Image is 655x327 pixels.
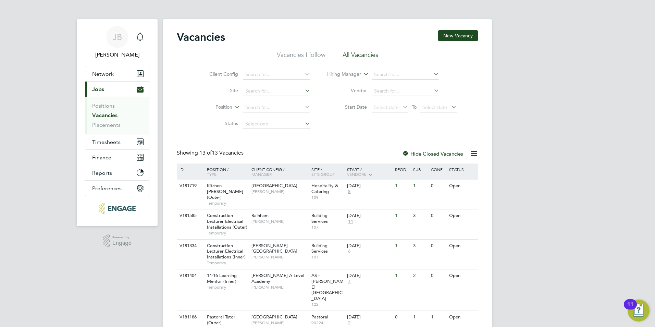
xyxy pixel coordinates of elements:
div: [DATE] [347,273,392,279]
div: [DATE] [347,183,392,189]
div: Jobs [85,97,149,134]
div: 0 [429,180,447,192]
img: huntereducation-logo-retina.png [99,203,135,214]
span: Site Group [311,171,335,177]
span: Preferences [92,185,122,192]
label: Client Config [199,71,238,77]
span: Pastoral [311,314,328,320]
button: Network [85,66,149,81]
div: Conf [429,163,447,175]
span: Timesheets [92,139,121,145]
div: 3 [411,209,429,222]
a: Positions [92,102,115,109]
span: Vendors [347,171,366,177]
a: Vacancies [92,112,118,119]
input: Search for... [243,86,310,96]
div: Open [447,209,477,222]
span: 122 [311,302,344,307]
span: 13 of [199,149,212,156]
span: Jack Baron [85,51,149,59]
span: Select date [374,104,399,110]
div: [DATE] [347,243,392,249]
div: V181186 [178,311,202,324]
label: Hide Closed Vacancies [402,150,463,157]
button: Jobs [85,82,149,97]
span: Pastoral Tutor (Outer) [207,314,235,326]
span: [PERSON_NAME] [251,219,308,224]
span: Powered by [112,234,132,240]
span: Building Services [311,243,328,254]
div: 1 [393,209,411,222]
div: Position / [202,163,250,180]
span: Building Services [311,213,328,224]
span: Kitchen [PERSON_NAME] (Outer) [207,183,243,200]
span: 14-16 Learning Mentor (Inner) [207,272,237,284]
div: 1 [393,240,411,252]
label: Status [199,120,238,126]
span: Finance [92,154,111,161]
span: Manager [251,171,272,177]
div: 0 [429,240,447,252]
div: 1 [411,180,429,192]
input: Search for... [372,70,439,80]
span: Hospitality & Catering [311,183,338,194]
span: 13 Vacancies [199,149,244,156]
li: Vacancies I follow [277,51,325,63]
span: [PERSON_NAME] A Level Academy [251,272,304,284]
span: Jobs [92,86,104,93]
div: 1 [393,180,411,192]
button: Reports [85,165,149,180]
a: Go to home page [85,203,149,214]
div: Open [447,269,477,282]
label: Vendor [327,87,367,94]
div: 2 [411,269,429,282]
label: Hiring Manager [322,71,361,78]
span: 7 [347,279,351,284]
div: 11 [627,304,633,313]
button: New Vacancy [438,30,478,41]
div: Open [447,311,477,324]
input: Select one [243,119,310,129]
div: 0 [429,269,447,282]
div: 1 [429,311,447,324]
span: [PERSON_NAME] [251,284,308,290]
div: V181719 [178,180,202,192]
button: Finance [85,150,149,165]
input: Search for... [243,103,310,112]
span: Temporary [207,284,248,290]
span: Select date [422,104,447,110]
span: To [410,102,419,111]
span: Construction Lecturer Electrical Installations (Outer) [207,213,247,230]
input: Search for... [372,86,439,96]
a: Placements [92,122,121,128]
button: Timesheets [85,134,149,149]
span: 107 [311,254,344,260]
div: V181334 [178,240,202,252]
span: AS - [PERSON_NAME][GEOGRAPHIC_DATA] [311,272,344,302]
div: 1 [393,269,411,282]
span: Engage [112,240,132,246]
div: [DATE] [347,213,392,219]
label: Position [193,104,232,111]
span: [PERSON_NAME] [251,189,308,194]
div: Start / [345,163,393,181]
div: V181404 [178,269,202,282]
span: 90224 [311,320,344,326]
label: Site [199,87,238,94]
span: 107 [311,225,344,230]
span: Reports [92,170,112,176]
button: Open Resource Center, 11 new notifications [628,300,650,322]
span: Temporary [207,201,248,206]
div: [DATE] [347,314,392,320]
span: 2 [347,320,351,326]
span: 109 [311,195,344,200]
li: All Vacancies [343,51,378,63]
h2: Vacancies [177,30,225,44]
div: V181585 [178,209,202,222]
div: 3 [411,240,429,252]
span: Network [92,71,114,77]
a: Powered byEngage [103,234,132,247]
span: Temporary [207,260,248,266]
div: Reqd [393,163,411,175]
div: Open [447,180,477,192]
